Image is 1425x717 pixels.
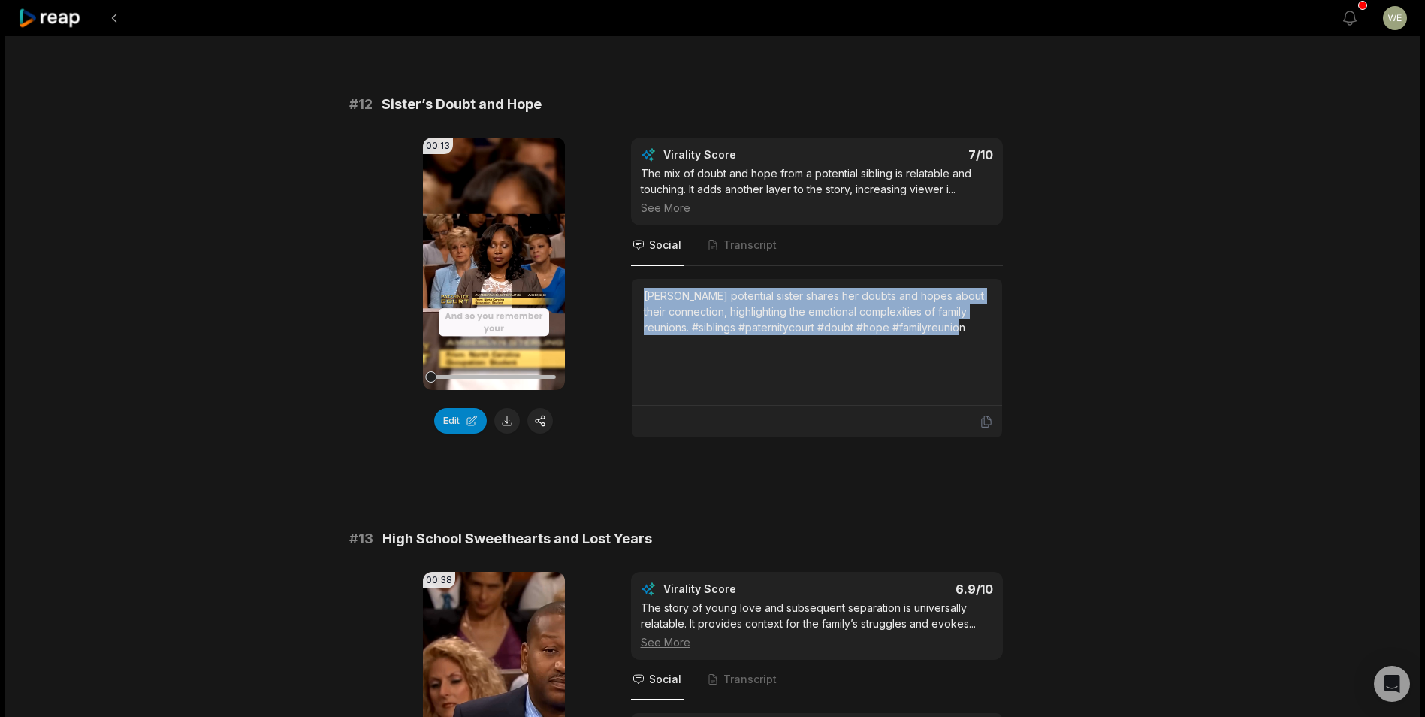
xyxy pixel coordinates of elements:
[832,147,993,162] div: 7 /10
[382,94,542,115] span: Sister’s Doubt and Hope
[631,225,1003,266] nav: Tabs
[349,528,373,549] span: # 13
[641,634,993,650] div: See More
[641,200,993,216] div: See More
[663,582,825,597] div: Virality Score
[649,237,681,253] span: Social
[723,672,777,687] span: Transcript
[631,660,1003,700] nav: Tabs
[649,672,681,687] span: Social
[644,288,990,335] div: [PERSON_NAME] potential sister shares her doubts and hopes about their connection, highlighting t...
[641,600,993,650] div: The story of young love and subsequent separation is universally relatable. It provides context f...
[723,237,777,253] span: Transcript
[1374,666,1410,702] div: Open Intercom Messenger
[663,147,825,162] div: Virality Score
[434,408,487,434] button: Edit
[832,582,993,597] div: 6.9 /10
[641,165,993,216] div: The mix of doubt and hope from a potential sibling is relatable and touching. It adds another lay...
[349,94,373,115] span: # 12
[382,528,652,549] span: High School Sweethearts and Lost Years
[423,138,565,390] video: Your browser does not support mp4 format.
